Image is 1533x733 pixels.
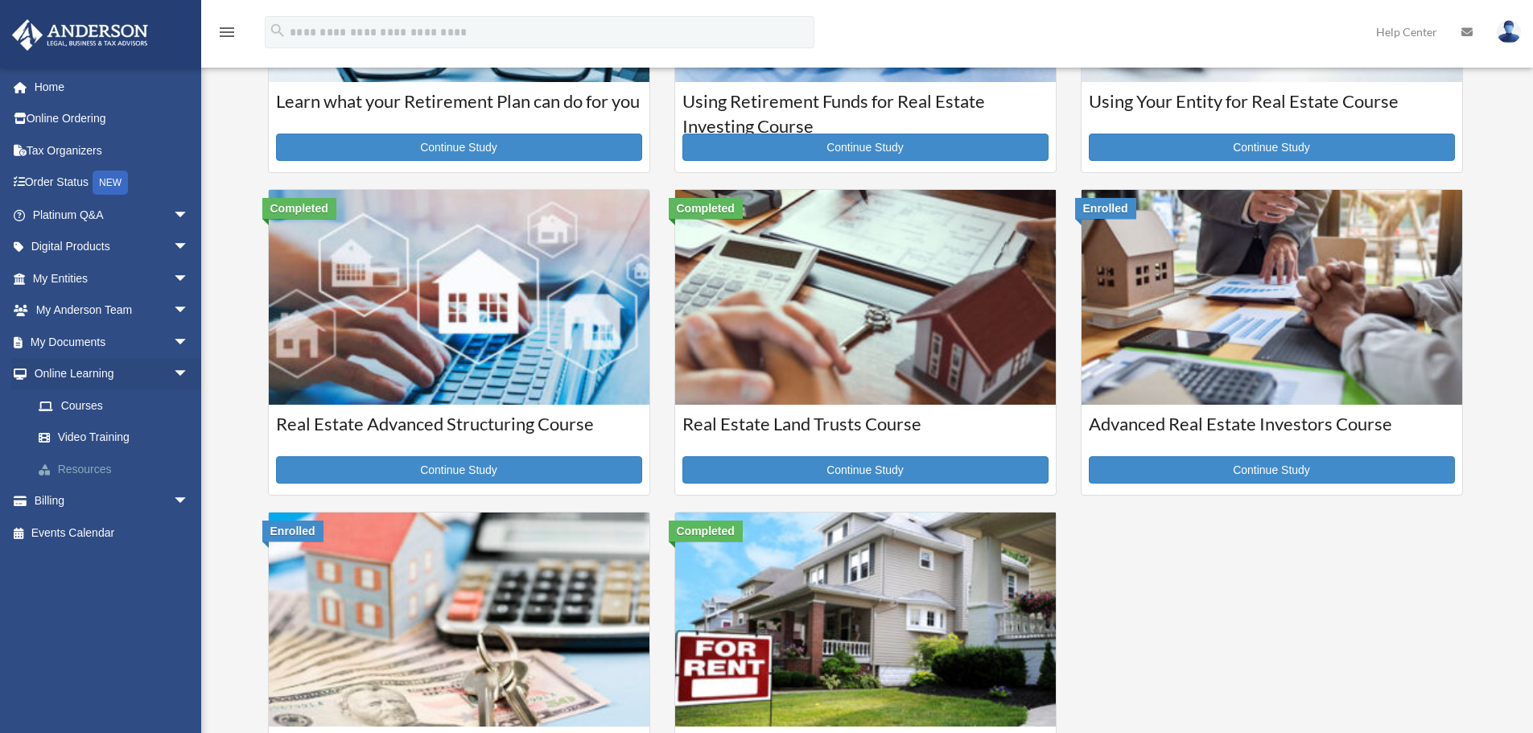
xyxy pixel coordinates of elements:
a: Continue Study [1089,134,1455,161]
span: arrow_drop_down [173,326,205,359]
div: Enrolled [1075,198,1136,219]
a: Home [11,71,213,103]
a: Billingarrow_drop_down [11,485,213,517]
h3: Learn what your Retirement Plan can do for you [276,89,642,130]
span: arrow_drop_down [173,199,205,232]
img: Anderson Advisors Platinum Portal [7,19,153,51]
h3: Advanced Real Estate Investors Course [1089,412,1455,452]
a: Platinum Q&Aarrow_drop_down [11,199,213,231]
i: menu [217,23,237,42]
h3: Real Estate Advanced Structuring Course [276,412,642,452]
a: My Documentsarrow_drop_down [11,326,213,358]
a: Continue Study [682,134,1049,161]
h3: Using Your Entity for Real Estate Course [1089,89,1455,130]
a: Online Ordering [11,103,213,135]
h3: Real Estate Land Trusts Course [682,412,1049,452]
div: Enrolled [262,521,323,542]
a: Courses [23,389,205,422]
a: My Entitiesarrow_drop_down [11,262,213,294]
span: arrow_drop_down [173,485,205,518]
a: Continue Study [276,134,642,161]
span: arrow_drop_down [173,262,205,295]
div: Completed [669,521,743,542]
span: arrow_drop_down [173,231,205,264]
a: Digital Productsarrow_drop_down [11,231,213,263]
a: Continue Study [682,456,1049,484]
span: arrow_drop_down [173,358,205,391]
a: Continue Study [1089,456,1455,484]
a: Video Training [23,422,213,454]
a: Tax Organizers [11,134,213,167]
div: Completed [262,198,336,219]
a: menu [217,28,237,42]
span: arrow_drop_down [173,294,205,327]
a: Order StatusNEW [11,167,213,200]
a: Online Learningarrow_drop_down [11,358,213,390]
a: My Anderson Teamarrow_drop_down [11,294,213,327]
a: Continue Study [276,456,642,484]
a: Events Calendar [11,517,213,549]
i: search [269,22,286,39]
div: NEW [93,171,128,195]
div: Completed [669,198,743,219]
img: User Pic [1497,20,1521,43]
h3: Using Retirement Funds for Real Estate Investing Course [682,89,1049,130]
a: Resources [23,453,213,485]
